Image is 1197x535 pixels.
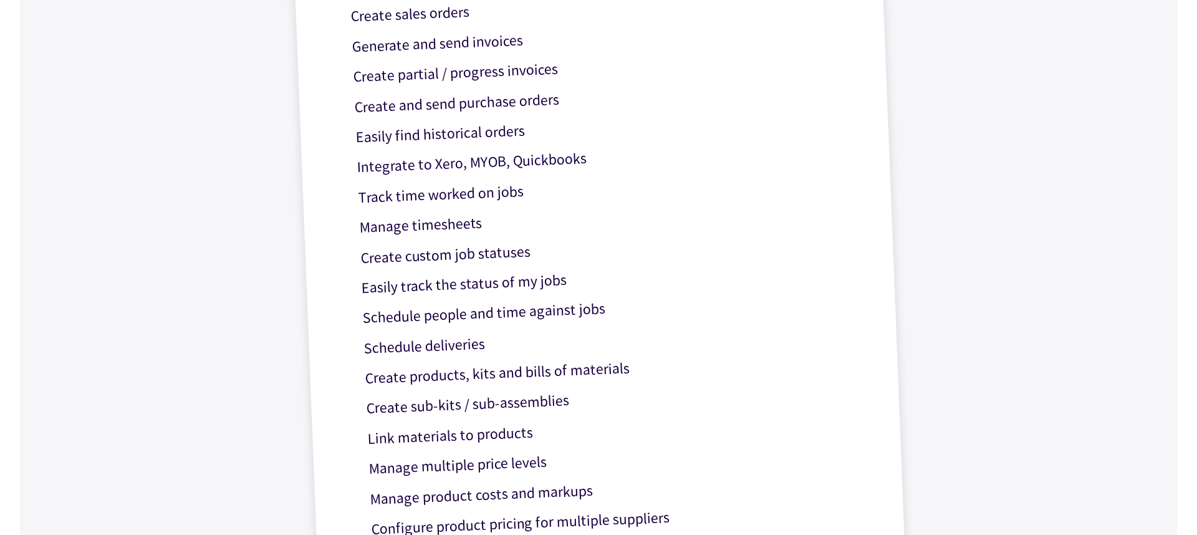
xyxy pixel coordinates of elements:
[358,166,856,210] p: Track time worked on jobs
[352,16,850,59] p: Generate and send invoices
[360,226,858,270] p: Create custom job statuses
[365,347,863,391] p: Create products, kits and bills of materials
[361,257,859,301] p: Easily track the status of my jobs
[368,438,867,481] p: Manage multiple price levels
[983,400,1197,535] iframe: Chat Widget
[370,468,868,511] p: Manage product costs and markups
[359,196,857,240] p: Manage timesheets
[353,46,851,89] p: Create partial / progress invoices
[367,407,865,451] p: Link materials to products
[357,136,855,180] p: Integrate to Xero, MYOB, Quickbooks
[362,287,860,330] p: Schedule people and time against jobs
[354,75,852,119] p: Create and send purchase orders
[366,377,864,421] p: Create sub-kits / sub-assemblies
[355,106,853,150] p: Easily find historical orders
[363,317,862,360] p: Schedule deliveries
